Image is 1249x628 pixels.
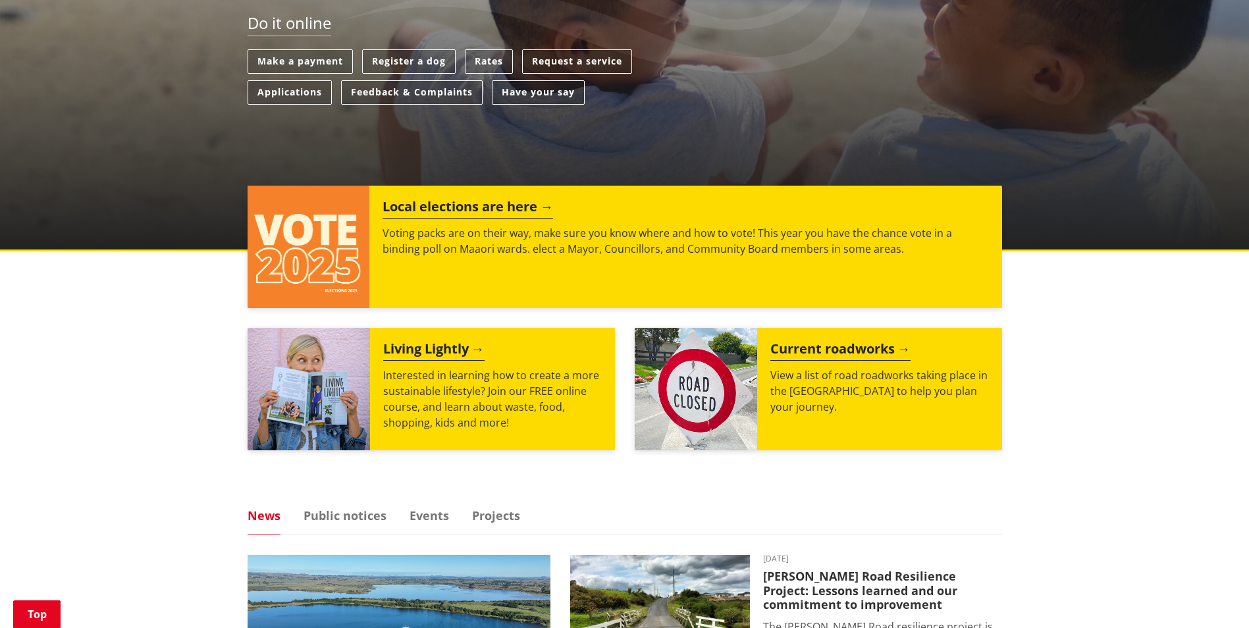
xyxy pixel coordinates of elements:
[248,14,331,37] h2: Do it online
[383,341,485,361] h2: Living Lightly
[362,49,456,74] a: Register a dog
[383,225,988,257] p: Voting packs are on their way, make sure you know where and how to vote! This year you have the c...
[383,199,553,219] h2: Local elections are here
[1188,573,1236,620] iframe: Messenger Launcher
[248,186,1002,308] a: Local elections are here Voting packs are on their way, make sure you know where and how to vote!...
[770,367,989,415] p: View a list of road roadworks taking place in the [GEOGRAPHIC_DATA] to help you plan your journey.
[635,328,1002,450] a: Current roadworks View a list of road roadworks taking place in the [GEOGRAPHIC_DATA] to help you...
[248,186,370,308] img: Vote 2025
[341,80,483,105] a: Feedback & Complaints
[472,510,520,521] a: Projects
[763,555,1002,563] time: [DATE]
[304,510,386,521] a: Public notices
[635,328,757,450] img: Road closed sign
[248,510,280,521] a: News
[492,80,585,105] a: Have your say
[248,328,370,450] img: Mainstream Green Workshop Series
[465,49,513,74] a: Rates
[248,80,332,105] a: Applications
[522,49,632,74] a: Request a service
[248,49,353,74] a: Make a payment
[770,341,911,361] h2: Current roadworks
[13,600,61,628] a: Top
[410,510,449,521] a: Events
[383,367,602,431] p: Interested in learning how to create a more sustainable lifestyle? Join our FREE online course, a...
[248,328,615,450] a: Living Lightly Interested in learning how to create a more sustainable lifestyle? Join our FREE o...
[763,569,1002,612] h3: [PERSON_NAME] Road Resilience Project: Lessons learned and our commitment to improvement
